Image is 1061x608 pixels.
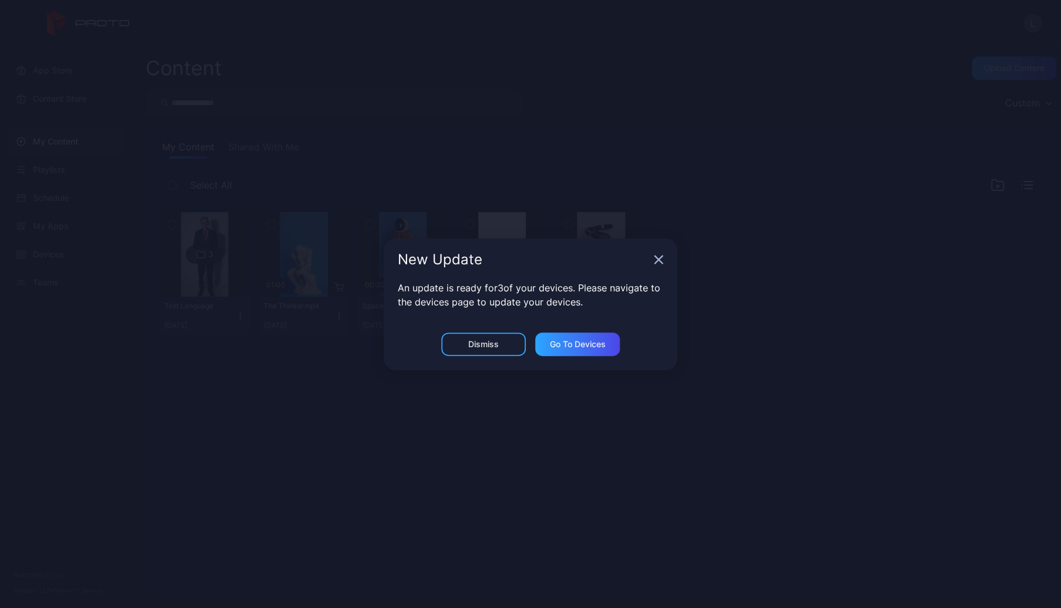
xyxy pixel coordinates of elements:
[468,340,499,349] div: Dismiss
[535,332,620,356] button: Go to devices
[441,332,526,356] button: Dismiss
[550,340,606,349] div: Go to devices
[398,253,649,267] div: New Update
[398,281,663,309] p: An update is ready for 3 of your devices. Please navigate to the devices page to update your devi...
